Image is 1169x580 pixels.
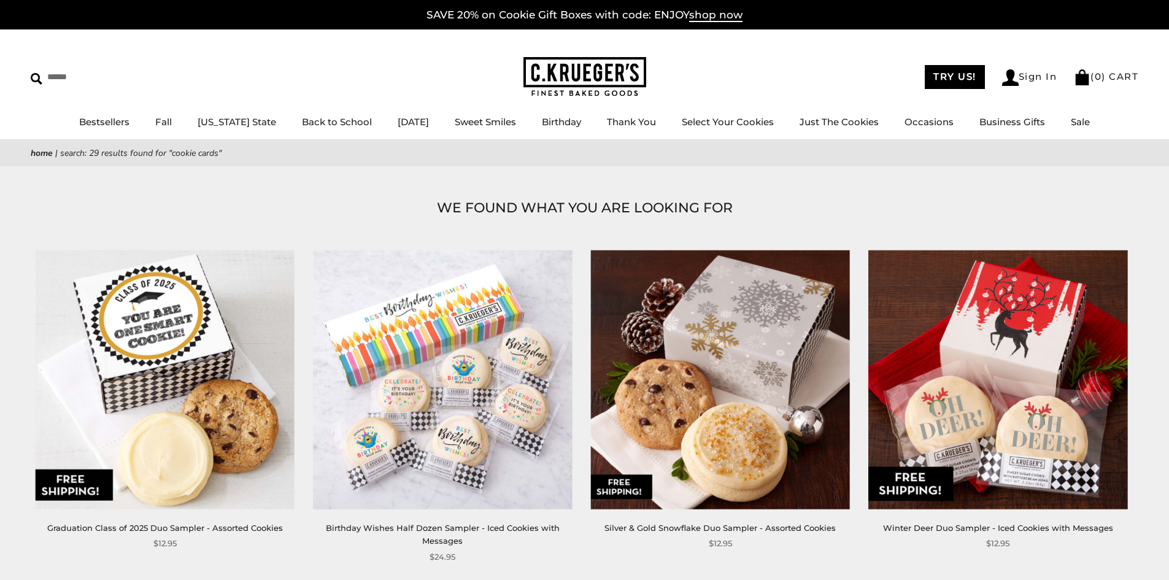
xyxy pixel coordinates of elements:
[302,116,372,128] a: Back to School
[198,116,276,128] a: [US_STATE] State
[682,116,774,128] a: Select Your Cookies
[1002,69,1057,86] a: Sign In
[1002,69,1019,86] img: Account
[455,116,516,128] a: Sweet Smiles
[1071,116,1090,128] a: Sale
[986,537,1009,550] span: $12.95
[883,523,1113,533] a: Winter Deer Duo Sampler - Iced Cookies with Messages
[31,147,53,159] a: Home
[326,523,560,546] a: Birthday Wishes Half Dozen Sampler - Iced Cookies with Messages
[542,116,581,128] a: Birthday
[905,116,954,128] a: Occasions
[60,147,222,159] span: Search: 29 results found for "cookie cards"
[868,250,1127,509] img: Winter Deer Duo Sampler - Iced Cookies with Messages
[1074,71,1138,82] a: (0) CART
[79,116,129,128] a: Bestsellers
[31,146,1138,160] nav: breadcrumbs
[604,523,836,533] a: Silver & Gold Snowflake Duo Sampler - Assorted Cookies
[153,537,177,550] span: $12.95
[47,523,283,533] a: Graduation Class of 2025 Duo Sampler - Assorted Cookies
[607,116,656,128] a: Thank You
[523,57,646,97] img: C.KRUEGER'S
[31,68,177,87] input: Search
[979,116,1045,128] a: Business Gifts
[709,537,732,550] span: $12.95
[55,147,58,159] span: |
[925,65,985,89] a: TRY US!
[591,250,850,509] img: Silver & Gold Snowflake Duo Sampler - Assorted Cookies
[1095,71,1102,82] span: 0
[1074,69,1090,85] img: Bag
[430,551,455,563] span: $24.95
[36,250,295,509] img: Graduation Class of 2025 Duo Sampler - Assorted Cookies
[426,9,743,22] a: SAVE 20% on Cookie Gift Boxes with code: ENJOYshop now
[313,250,572,509] img: Birthday Wishes Half Dozen Sampler - Iced Cookies with Messages
[689,9,743,22] span: shop now
[49,197,1120,219] h1: WE FOUND WHAT YOU ARE LOOKING FOR
[800,116,879,128] a: Just The Cookies
[398,116,429,128] a: [DATE]
[31,73,42,85] img: Search
[155,116,172,128] a: Fall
